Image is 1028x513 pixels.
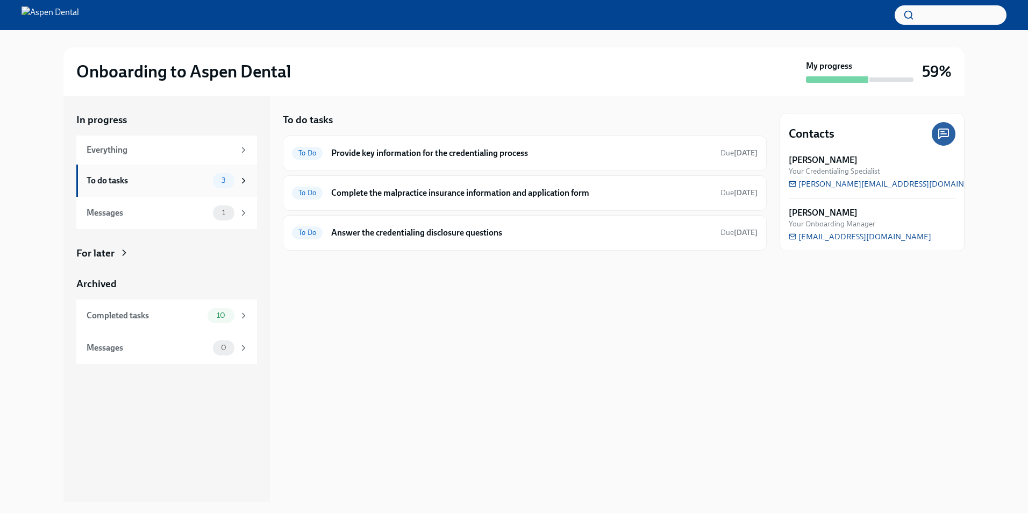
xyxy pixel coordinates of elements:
span: Your Credentialing Specialist [789,166,880,176]
div: Messages [87,207,209,219]
span: To Do [292,189,323,197]
h6: Complete the malpractice insurance information and application form [331,187,712,199]
span: 3 [215,176,232,184]
a: Everything [76,136,257,165]
span: 0 [215,344,233,352]
strong: My progress [806,60,852,72]
div: Everything [87,144,234,156]
span: September 27th, 2025 10:00 [720,188,758,198]
a: Archived [76,277,257,291]
span: To Do [292,149,323,157]
span: Your Onboarding Manager [789,219,875,229]
div: Completed tasks [87,310,203,322]
h5: To do tasks [283,113,333,127]
a: To DoComplete the malpractice insurance information and application formDue[DATE] [292,184,758,202]
strong: [DATE] [734,228,758,237]
span: 1 [216,209,232,217]
h2: Onboarding to Aspen Dental [76,61,291,82]
span: Due [720,148,758,158]
span: To Do [292,229,323,237]
a: To do tasks3 [76,165,257,197]
strong: [PERSON_NAME] [789,154,858,166]
span: September 27th, 2025 10:00 [720,227,758,238]
strong: [DATE] [734,188,758,197]
h3: 59% [922,62,952,81]
a: To DoAnswer the credentialing disclosure questionsDue[DATE] [292,224,758,241]
a: In progress [76,113,257,127]
a: For later [76,246,257,260]
img: Aspen Dental [22,6,79,24]
span: Due [720,228,758,237]
h6: Provide key information for the credentialing process [331,147,712,159]
h6: Answer the credentialing disclosure questions [331,227,712,239]
a: [EMAIL_ADDRESS][DOMAIN_NAME] [789,231,931,242]
span: September 27th, 2025 10:00 [720,148,758,158]
a: Completed tasks10 [76,300,257,332]
span: 10 [210,311,232,319]
a: Messages0 [76,332,257,364]
div: Messages [87,342,209,354]
strong: [DATE] [734,148,758,158]
strong: [PERSON_NAME] [789,207,858,219]
span: Due [720,188,758,197]
a: To DoProvide key information for the credentialing processDue[DATE] [292,145,758,162]
a: [PERSON_NAME][EMAIL_ADDRESS][DOMAIN_NAME] [789,179,994,189]
h4: Contacts [789,126,834,142]
div: For later [76,246,115,260]
div: To do tasks [87,175,209,187]
a: Messages1 [76,197,257,229]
